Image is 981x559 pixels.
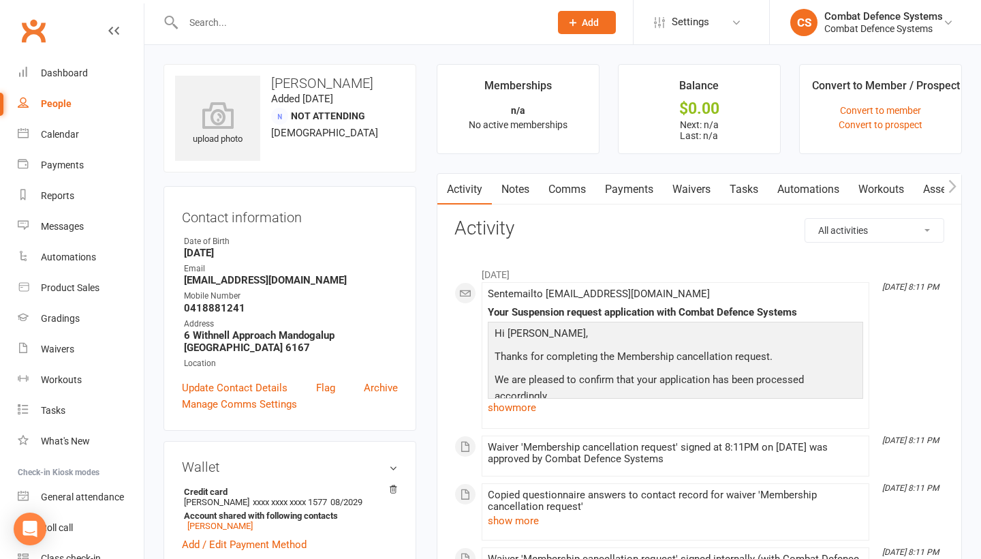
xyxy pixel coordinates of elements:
[253,497,327,507] span: xxxx xxxx xxxx 1577
[184,235,398,248] div: Date of Birth
[18,365,144,395] a: Workouts
[18,513,144,543] a: Roll call
[18,395,144,426] a: Tasks
[184,262,398,275] div: Email
[454,218,944,239] h3: Activity
[488,513,539,529] button: show more
[488,442,863,465] div: Waiver 'Membership cancellation request' signed at 8:11PM on [DATE] was approved by Combat Defenc...
[882,282,939,292] i: [DATE] 8:11 PM
[184,247,398,259] strong: [DATE]
[184,487,391,497] strong: Credit card
[491,348,860,368] p: Thanks for completing the Membership cancellation request.
[18,482,144,513] a: General attendance kiosk mode
[18,242,144,273] a: Automations
[631,102,768,116] div: $0.00
[41,282,99,293] div: Product Sales
[539,174,595,205] a: Comms
[488,489,863,513] div: Copied questionnaire answers to contact record for waiver 'Membership cancellation request'
[882,547,939,557] i: [DATE] 8:11 PM
[839,119,922,130] a: Convert to prospect
[41,129,79,140] div: Calendar
[271,93,333,105] time: Added [DATE]
[182,485,398,533] li: [PERSON_NAME]
[41,522,73,533] div: Roll call
[41,344,74,354] div: Waivers
[41,313,80,324] div: Gradings
[18,89,144,119] a: People
[488,288,710,300] span: Sent email to [EMAIL_ADDRESS][DOMAIN_NAME]
[454,260,944,282] li: [DATE]
[179,13,540,32] input: Search...
[790,9,817,36] div: CS
[41,436,90,447] div: What's New
[41,160,84,170] div: Payments
[672,7,709,37] span: Settings
[18,119,144,150] a: Calendar
[812,77,960,102] div: Convert to Member / Prospect
[631,119,768,141] p: Next: n/a Last: n/a
[41,221,84,232] div: Messages
[14,513,46,545] div: Open Intercom Messenger
[849,174,914,205] a: Workouts
[41,67,88,78] div: Dashboard
[182,396,297,412] a: Manage Comms Settings
[184,274,398,286] strong: [EMAIL_ADDRESS][DOMAIN_NAME]
[768,174,849,205] a: Automations
[316,380,335,396] a: Flag
[18,334,144,365] a: Waivers
[582,17,599,28] span: Add
[41,252,96,262] div: Automations
[824,22,943,35] div: Combat Defence Systems
[595,174,663,205] a: Payments
[184,302,398,314] strong: 0418881241
[175,76,405,91] h3: [PERSON_NAME]
[291,110,365,121] span: Not Attending
[41,374,82,385] div: Workouts
[184,511,391,521] strong: Account shared with following contacts
[558,11,616,34] button: Add
[184,290,398,303] div: Mobile Number
[488,398,863,417] a: show more
[491,325,860,345] p: Hi [PERSON_NAME],
[41,190,74,201] div: Reports
[182,205,398,225] h3: Contact information
[663,174,720,205] a: Waivers
[492,174,539,205] a: Notes
[511,105,525,116] strong: n/a
[271,127,378,139] span: [DEMOGRAPHIC_DATA]
[184,318,398,331] div: Address
[437,174,492,205] a: Activity
[16,14,50,48] a: Clubworx
[488,307,863,318] div: Your Suspension request application with Combat Defence Systems
[182,380,287,396] a: Update Contact Details
[187,521,253,531] a: [PERSON_NAME]
[882,436,939,445] i: [DATE] 8:11 PM
[41,98,72,109] div: People
[364,380,398,396] a: Archive
[184,357,398,370] div: Location
[41,492,124,502] div: General attendance
[18,58,144,89] a: Dashboard
[18,181,144,211] a: Reports
[824,10,943,22] div: Combat Defence Systems
[18,426,144,457] a: What's New
[184,329,398,354] strong: 6 Withnell Approach Mandogalup [GEOGRAPHIC_DATA] 6167
[182,459,398,474] h3: Wallet
[469,119,567,130] span: No active memberships
[175,102,260,147] div: upload photo
[182,537,307,553] a: Add / Edit Payment Method
[18,150,144,181] a: Payments
[18,211,144,242] a: Messages
[491,372,860,408] p: We are pleased to confirm that your application has been processed accordingly.
[720,174,768,205] a: Tasks
[484,77,552,102] div: Memberships
[41,405,65,416] div: Tasks
[882,483,939,493] i: [DATE] 8:11 PM
[18,273,144,303] a: Product Sales
[330,497,362,507] span: 08/2029
[18,303,144,334] a: Gradings
[840,105,921,116] a: Convert to member
[679,77,719,102] div: Balance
